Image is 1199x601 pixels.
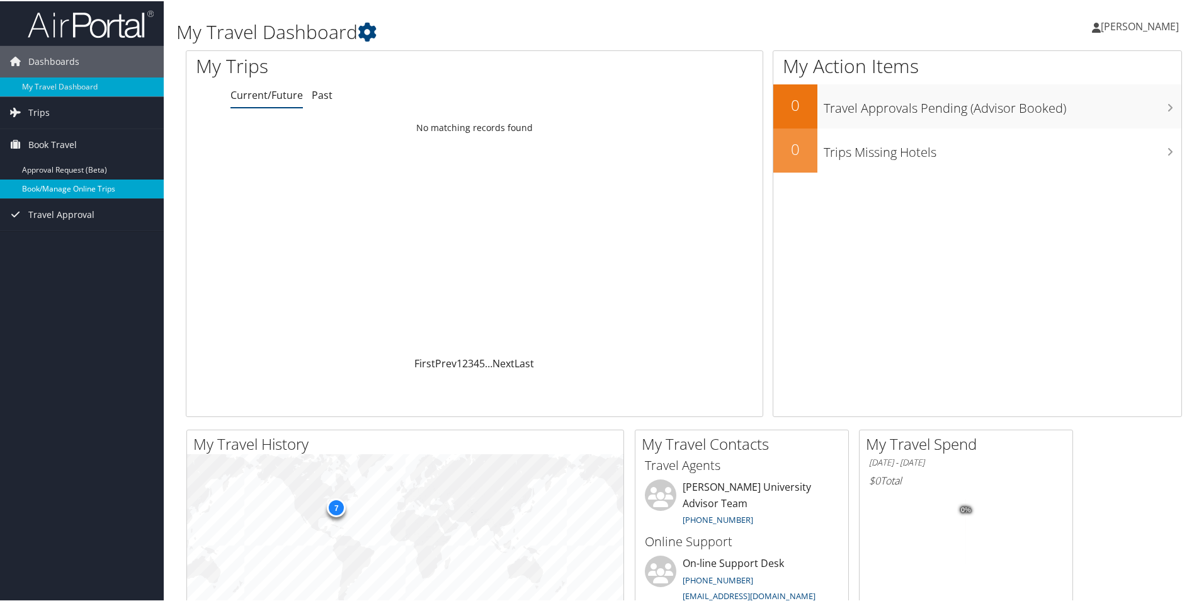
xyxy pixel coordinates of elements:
span: Dashboards [28,45,79,76]
a: [PERSON_NAME] [1092,6,1191,44]
img: airportal-logo.png [28,8,154,38]
a: 1 [457,355,462,369]
a: Current/Future [230,87,303,101]
h2: My Travel History [193,432,623,454]
h1: My Travel Dashboard [176,18,853,44]
h1: My Trips [196,52,513,78]
h6: Total [869,472,1063,486]
a: 5 [479,355,485,369]
a: Prev [435,355,457,369]
span: Book Travel [28,128,77,159]
span: $0 [869,472,880,486]
span: [PERSON_NAME] [1101,18,1179,32]
span: Trips [28,96,50,127]
span: … [485,355,492,369]
h1: My Action Items [773,52,1181,78]
a: Next [492,355,514,369]
h3: Trips Missing Hotels [824,136,1181,160]
h2: 0 [773,93,817,115]
a: [PHONE_NUMBER] [683,513,753,524]
a: Past [312,87,332,101]
a: [EMAIL_ADDRESS][DOMAIN_NAME] [683,589,815,600]
span: Travel Approval [28,198,94,229]
a: 0Trips Missing Hotels [773,127,1181,171]
li: [PERSON_NAME] University Advisor Team [639,478,845,530]
a: 0Travel Approvals Pending (Advisor Booked) [773,83,1181,127]
h2: My Travel Spend [866,432,1072,454]
h6: [DATE] - [DATE] [869,455,1063,467]
td: No matching records found [186,115,763,138]
h2: My Travel Contacts [642,432,848,454]
tspan: 0% [961,505,971,513]
a: 3 [468,355,474,369]
h3: Travel Agents [645,455,839,473]
a: First [414,355,435,369]
a: 2 [462,355,468,369]
h2: 0 [773,137,817,159]
h3: Online Support [645,532,839,549]
a: Last [514,355,534,369]
div: 7 [327,497,346,516]
a: 4 [474,355,479,369]
a: [PHONE_NUMBER] [683,573,753,585]
h3: Travel Approvals Pending (Advisor Booked) [824,92,1181,116]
